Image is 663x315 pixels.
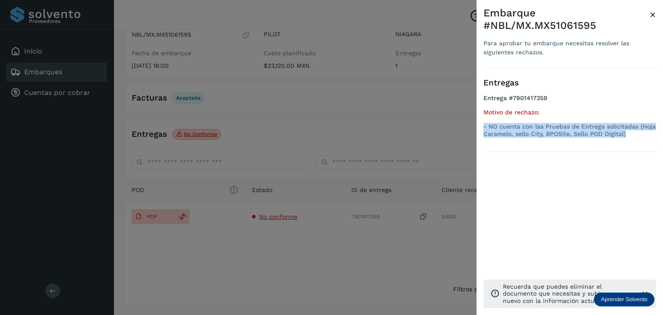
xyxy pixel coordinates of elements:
[483,109,656,116] h5: Motivo de rechazo:
[483,94,656,109] h4: Entrega #7901417359
[483,7,650,32] div: Embarque #NBL/MX.MX51061595
[650,7,656,22] button: Close
[483,123,656,138] p: - NO cuenta con las Pruebas de Entrega solicitadas (Hoja Caramelo, sello City, BPOSite, Sello POD...
[503,283,634,305] p: Recuerda que puedes eliminar el documento que necesitas y subir uno nuevo con la información actu...
[594,293,654,306] div: Aprender Solvento
[483,78,656,88] h3: Entregas
[483,39,650,57] div: Para aprobar tu embarque necesitas resolver las siguientes rechazos.
[601,296,647,303] p: Aprender Solvento
[650,9,656,21] span: ×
